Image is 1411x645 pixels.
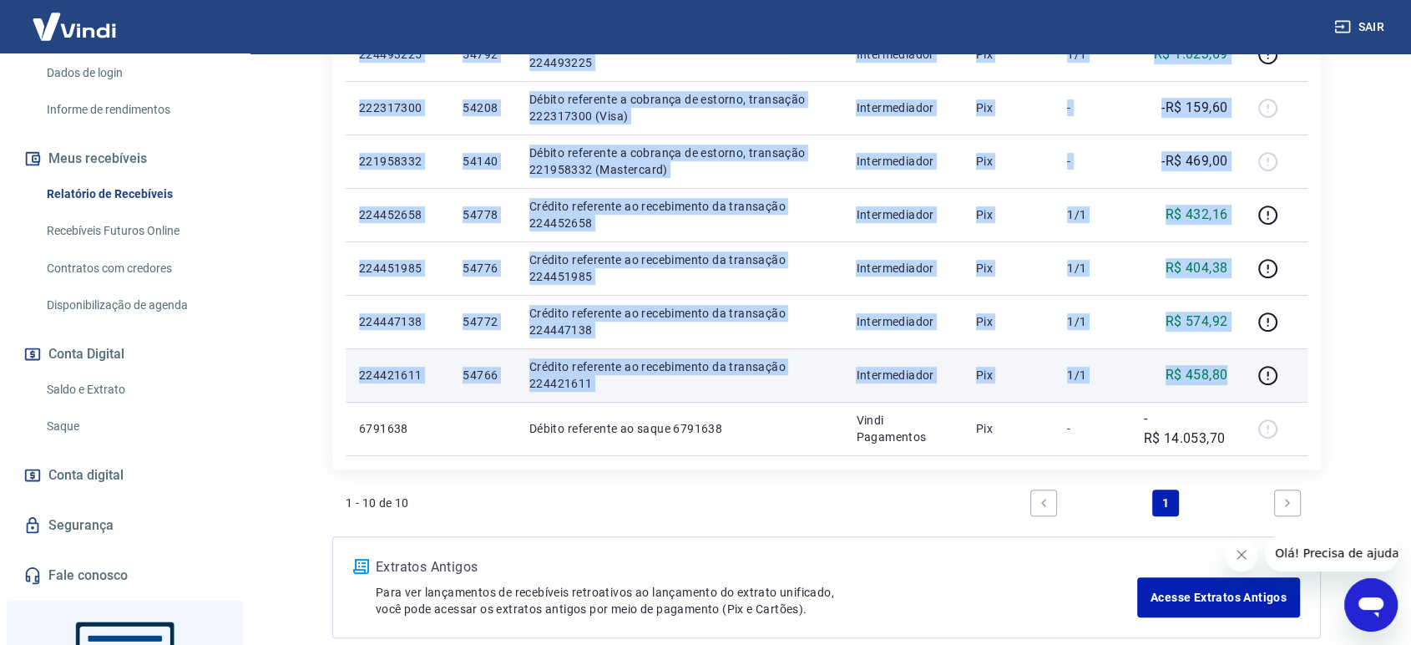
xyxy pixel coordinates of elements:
img: ícone [353,559,369,574]
p: -R$ 469,00 [1161,151,1227,171]
a: Saque [40,409,230,444]
button: Meus recebíveis [20,140,230,177]
p: 54772 [463,313,502,330]
a: Fale conosco [20,557,230,594]
a: Disponibilização de agenda [40,288,230,322]
p: Crédito referente ao recebimento da transação 224421611 [529,358,830,392]
p: Pix [976,153,1041,170]
a: Dados de login [40,56,230,90]
p: Crédito referente ao recebimento da transação 224493225 [529,38,830,71]
p: Intermediador [856,313,948,330]
p: 222317300 [359,99,436,116]
iframe: Botão para abrir a janela de mensagens [1344,578,1398,632]
a: Relatório de Recebíveis [40,177,230,211]
p: 54208 [463,99,502,116]
p: Débito referente ao saque 6791638 [529,420,830,437]
p: R$ 404,38 [1166,258,1228,278]
span: Olá! Precisa de ajuda? [10,12,140,25]
p: Vindi Pagamentos [856,412,948,445]
p: 1/1 [1067,313,1116,330]
p: R$ 458,80 [1166,365,1228,385]
p: 1/1 [1067,46,1116,63]
p: -R$ 159,60 [1161,98,1227,118]
ul: Pagination [1024,483,1307,523]
p: Intermediador [856,206,948,223]
p: 224452658 [359,206,436,223]
p: R$ 1.023,69 [1154,44,1227,64]
a: Informe de rendimentos [40,93,230,127]
button: Conta Digital [20,336,230,373]
p: Extratos Antigos [376,557,1137,577]
p: Crédito referente ao recebimento da transação 224452658 [529,198,830,231]
p: 221958332 [359,153,436,170]
p: 6791638 [359,420,436,437]
p: -R$ 14.053,70 [1143,409,1227,449]
p: Pix [976,99,1041,116]
iframe: Mensagem da empresa [1265,535,1398,571]
p: 54792 [463,46,502,63]
p: 224451985 [359,260,436,277]
p: 224447138 [359,313,436,330]
p: Pix [976,206,1041,223]
p: 54140 [463,153,502,170]
button: Sair [1331,12,1391,43]
p: R$ 574,92 [1166,312,1228,332]
iframe: Fechar mensagem [1225,538,1258,571]
p: 1/1 [1067,260,1116,277]
p: Crédito referente ao recebimento da transação 224451985 [529,251,830,285]
a: Previous page [1030,490,1057,516]
a: Recebíveis Futuros Online [40,214,230,248]
p: 54776 [463,260,502,277]
p: Pix [976,313,1041,330]
p: Pix [976,367,1041,383]
span: Conta digital [48,464,124,487]
p: Pix [976,46,1041,63]
a: Page 1 is your current page [1152,490,1179,516]
p: Intermediador [856,46,948,63]
p: Pix [976,420,1041,437]
p: - [1067,420,1116,437]
p: Intermediador [856,153,948,170]
p: 54778 [463,206,502,223]
a: Segurança [20,507,230,544]
p: 54766 [463,367,502,383]
p: R$ 432,16 [1166,205,1228,225]
p: Crédito referente ao recebimento da transação 224447138 [529,305,830,338]
p: - [1067,99,1116,116]
p: 1 - 10 de 10 [346,495,409,511]
p: - [1067,153,1116,170]
p: 1/1 [1067,206,1116,223]
p: 224493225 [359,46,436,63]
p: Intermediador [856,99,948,116]
p: Pix [976,260,1041,277]
p: Débito referente a cobrança de estorno, transação 221958332 (Mastercard) [529,145,830,178]
a: Conta digital [20,457,230,494]
p: Intermediador [856,367,948,383]
p: Débito referente a cobrança de estorno, transação 222317300 (Visa) [529,91,830,124]
a: Saldo e Extrato [40,373,230,407]
p: Intermediador [856,260,948,277]
p: Para ver lançamentos de recebíveis retroativos ao lançamento do extrato unificado, você pode aces... [376,584,1137,617]
a: Contratos com credores [40,251,230,286]
p: 224421611 [359,367,436,383]
p: 1/1 [1067,367,1116,383]
a: Acesse Extratos Antigos [1137,577,1300,617]
a: Next page [1274,490,1301,516]
img: Vindi [20,1,129,52]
